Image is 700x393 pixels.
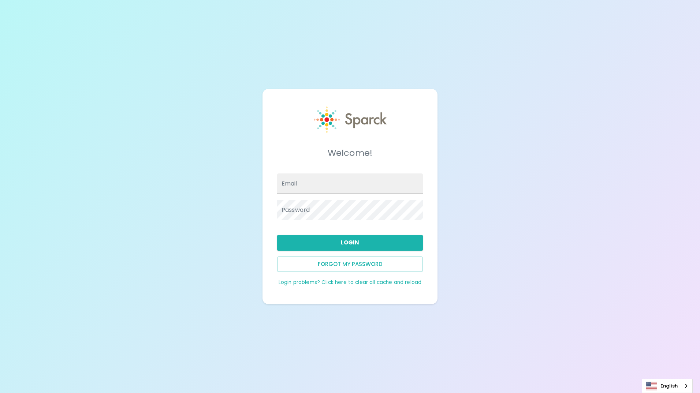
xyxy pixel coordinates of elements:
[279,279,421,286] a: Login problems? Click here to clear all cache and reload
[277,235,423,250] button: Login
[314,106,387,133] img: Sparck logo
[277,257,423,272] button: Forgot my password
[642,379,693,393] div: Language
[277,147,423,159] h5: Welcome!
[642,379,692,393] a: English
[642,379,693,393] aside: Language selected: English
